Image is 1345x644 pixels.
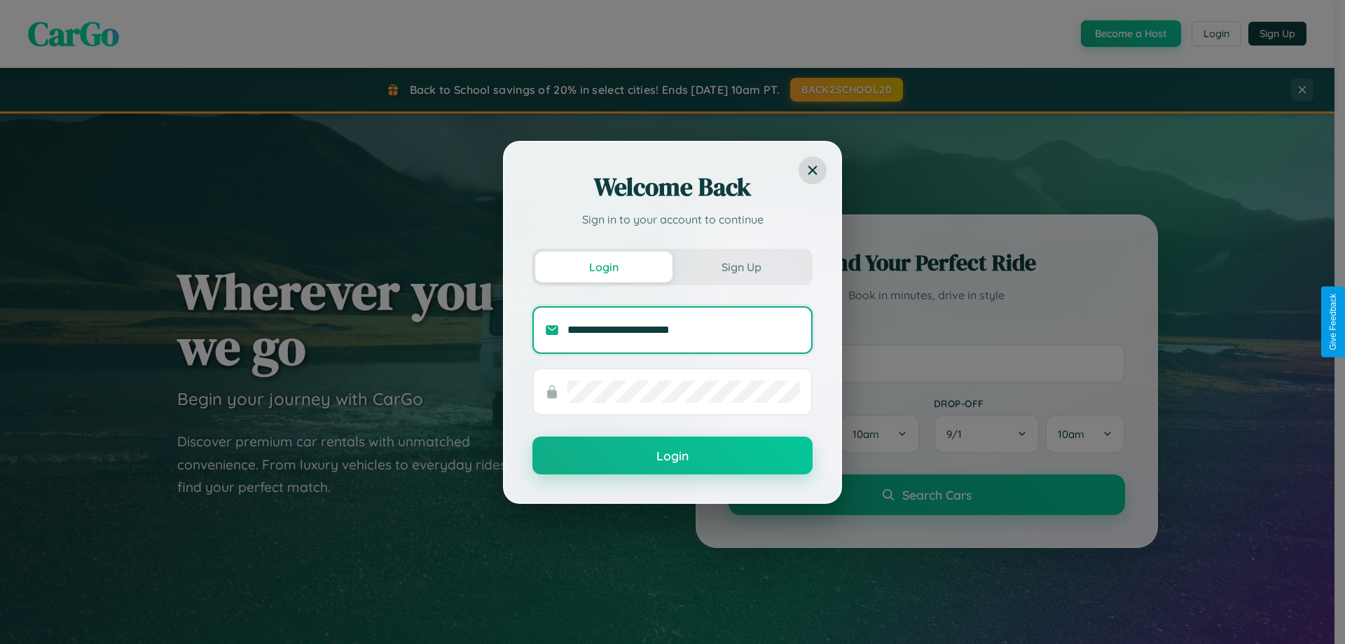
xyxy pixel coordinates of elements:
[532,211,813,228] p: Sign in to your account to continue
[532,437,813,474] button: Login
[532,170,813,204] h2: Welcome Back
[672,252,810,282] button: Sign Up
[1328,294,1338,350] div: Give Feedback
[535,252,672,282] button: Login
